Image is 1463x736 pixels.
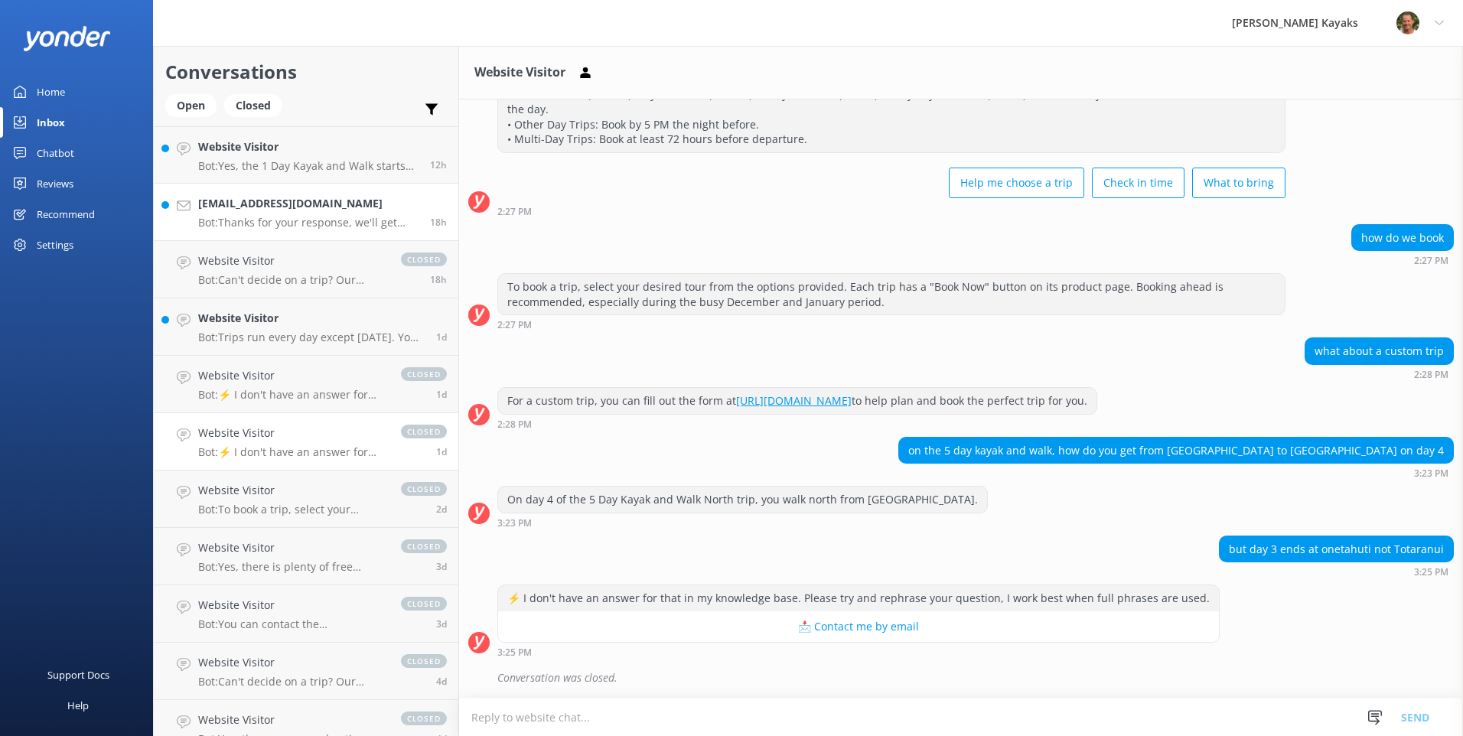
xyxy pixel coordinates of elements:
div: Oct 01 2025 02:27pm (UTC +13:00) Pacific/Auckland [497,319,1285,330]
span: Oct 01 2025 03:50pm (UTC +13:00) Pacific/Auckland [436,388,447,401]
a: Website VisitorBot:To book a trip, select your desired tour from the options available on our web... [154,471,458,528]
span: Sep 29 2025 10:48pm (UTC +13:00) Pacific/Auckland [436,560,447,573]
div: Chatbot [37,138,74,168]
p: Bot: To book a trip, select your desired tour from the options available on our website. Each tri... [198,503,386,516]
img: 49-1662257987.jpg [1396,11,1419,34]
div: Oct 01 2025 03:25pm (UTC +13:00) Pacific/Auckland [1219,566,1454,577]
h4: Website Visitor [198,425,386,441]
span: closed [401,654,447,668]
div: Oct 01 2025 02:28pm (UTC +13:00) Pacific/Auckland [497,418,1097,429]
span: closed [401,425,447,438]
div: Oct 01 2025 03:23pm (UTC +13:00) Pacific/Auckland [898,467,1454,478]
span: closed [401,367,447,381]
a: [EMAIL_ADDRESS][DOMAIN_NAME]Bot:Thanks for your response, we'll get back to you as soon as we can... [154,184,458,241]
button: Check in time [1092,168,1184,198]
h4: Website Visitor [198,138,419,155]
button: Help me choose a trip [949,168,1084,198]
div: on the 5 day kayak and walk, how do you get from [GEOGRAPHIC_DATA] to [GEOGRAPHIC_DATA] on day 4 [899,438,1453,464]
div: Inbox [37,107,65,138]
span: closed [401,539,447,553]
div: Oct 01 2025 03:25pm (UTC +13:00) Pacific/Auckland [497,646,1220,657]
div: Reviews [37,168,73,199]
span: closed [401,712,447,725]
div: 2025-10-01T03:12:38.118 [468,665,1454,691]
span: Oct 02 2025 08:06am (UTC +13:00) Pacific/Auckland [436,331,447,344]
h4: Website Visitor [198,252,386,269]
h4: Website Visitor [198,367,386,384]
div: what about a custom trip [1305,338,1453,364]
strong: 3:23 PM [1414,469,1448,478]
h4: Website Visitor [198,654,386,671]
img: yonder-white-logo.png [23,26,111,51]
span: closed [401,482,447,496]
div: Home [37,77,65,107]
h4: Website Visitor [198,597,386,614]
a: Website VisitorBot:Trips run every day except [DATE]. You can check live availability and specifi... [154,298,458,356]
div: Oct 01 2025 02:27pm (UTC +13:00) Pacific/Auckland [1351,255,1454,265]
a: Website VisitorBot:Yes, there is plenty of free parking available at our base, including space fo... [154,528,458,585]
strong: 2:27 PM [497,321,532,330]
p: Bot: Yes, the 1 Day Kayak and Walk starts and finishes at [GEOGRAPHIC_DATA]. [198,159,419,173]
a: Closed [224,96,290,113]
span: Oct 01 2025 07:05am (UTC +13:00) Pacific/Auckland [436,503,447,516]
div: Oct 01 2025 02:27pm (UTC +13:00) Pacific/Auckland [497,206,1285,217]
p: Bot: Can't decide on a trip? Our interactive quiz can help recommend a great trip to take! Just c... [198,273,386,287]
a: Website VisitorBot:You can contact the [PERSON_NAME] Kayaks team by calling [PHONE_NUMBER] or ema... [154,585,458,643]
span: Oct 02 2025 01:14pm (UTC +13:00) Pacific/Auckland [430,216,447,229]
span: closed [401,597,447,611]
p: Bot: Yes, there is plenty of free parking available at our base, including space for campervans. ... [198,560,386,574]
span: Oct 02 2025 01:12pm (UTC +13:00) Pacific/Auckland [430,273,447,286]
button: What to bring [1192,168,1285,198]
div: Support Docs [47,659,109,690]
div: Settings [37,230,73,260]
strong: 3:23 PM [497,519,532,528]
strong: 3:25 PM [497,648,532,657]
p: Bot: Trips run every day except [DATE]. You can check live availability and specific dates for ea... [198,331,425,344]
div: how do we book [1352,225,1453,251]
h4: [EMAIL_ADDRESS][DOMAIN_NAME] [198,195,419,212]
p: Bot: You can contact the [PERSON_NAME] Kayaks team by calling [PHONE_NUMBER] or emailing [EMAIL_A... [198,617,386,631]
a: Open [165,96,224,113]
button: 📩 Contact me by email [498,611,1219,642]
a: Website VisitorBot:⚡ I don't have an answer for that in my knowledge base. Please try and rephras... [154,413,458,471]
a: Website VisitorBot:⚡ I don't have an answer for that in my knowledge base. Please try and rephras... [154,356,458,413]
a: Website VisitorBot:Yes, the 1 Day Kayak and Walk starts and finishes at [GEOGRAPHIC_DATA].12h [154,126,458,184]
p: Bot: ⚡ I don't have an answer for that in my knowledge base. Please try and rephrase your questio... [198,388,386,402]
span: Sep 29 2025 02:13pm (UTC +13:00) Pacific/Auckland [436,617,447,630]
div: Oct 01 2025 03:23pm (UTC +13:00) Pacific/Auckland [497,517,988,528]
strong: 2:28 PM [1414,370,1448,379]
div: Help [67,690,89,721]
h4: Website Visitor [198,482,386,499]
a: [URL][DOMAIN_NAME] [736,393,852,408]
div: [PERSON_NAME] 👋, I'm a virtual assistant. I can help with your queries or connect you to a team m... [498,51,1285,152]
span: Sep 28 2025 08:33pm (UTC +13:00) Pacific/Auckland [436,675,447,688]
strong: 2:27 PM [497,207,532,217]
div: Open [165,94,217,117]
div: but day 3 ends at onetahuti not Totaranui [1220,536,1453,562]
span: Oct 02 2025 07:19pm (UTC +13:00) Pacific/Auckland [430,158,447,171]
h3: Website Visitor [474,63,565,83]
div: For a custom trip, you can fill out the form at to help plan and book the perfect trip for you. [498,388,1096,414]
div: Conversation was closed. [497,665,1454,691]
a: Website VisitorBot:Can't decide on a trip? Our interactive quiz can help recommend a great trip t... [154,643,458,700]
h4: Website Visitor [198,310,425,327]
p: Bot: Thanks for your response, we'll get back to you as soon as we can during opening hours. [198,216,419,230]
strong: 2:28 PM [497,420,532,429]
a: Website VisitorBot:Can't decide on a trip? Our interactive quiz can help recommend a great trip t... [154,241,458,298]
h4: Website Visitor [198,712,386,728]
strong: 3:25 PM [1414,568,1448,577]
div: To book a trip, select your desired tour from the options provided. Each trip has a "Book Now" bu... [498,274,1285,314]
div: Closed [224,94,282,117]
p: Bot: Can't decide on a trip? Our interactive quiz can help recommend a great trip to take! Just c... [198,675,386,689]
span: closed [401,252,447,266]
p: Bot: ⚡ I don't have an answer for that in my knowledge base. Please try and rephrase your questio... [198,445,386,459]
span: Oct 01 2025 03:25pm (UTC +13:00) Pacific/Auckland [436,445,447,458]
h4: Website Visitor [198,539,386,556]
strong: 2:27 PM [1414,256,1448,265]
div: Oct 01 2025 02:28pm (UTC +13:00) Pacific/Auckland [1305,369,1454,379]
h2: Conversations [165,57,447,86]
div: ⚡ I don't have an answer for that in my knowledge base. Please try and rephrase your question, I ... [498,585,1219,611]
div: On day 4 of the 5 Day Kayak and Walk North trip, you walk north from [GEOGRAPHIC_DATA]. [498,487,987,513]
div: Recommend [37,199,95,230]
